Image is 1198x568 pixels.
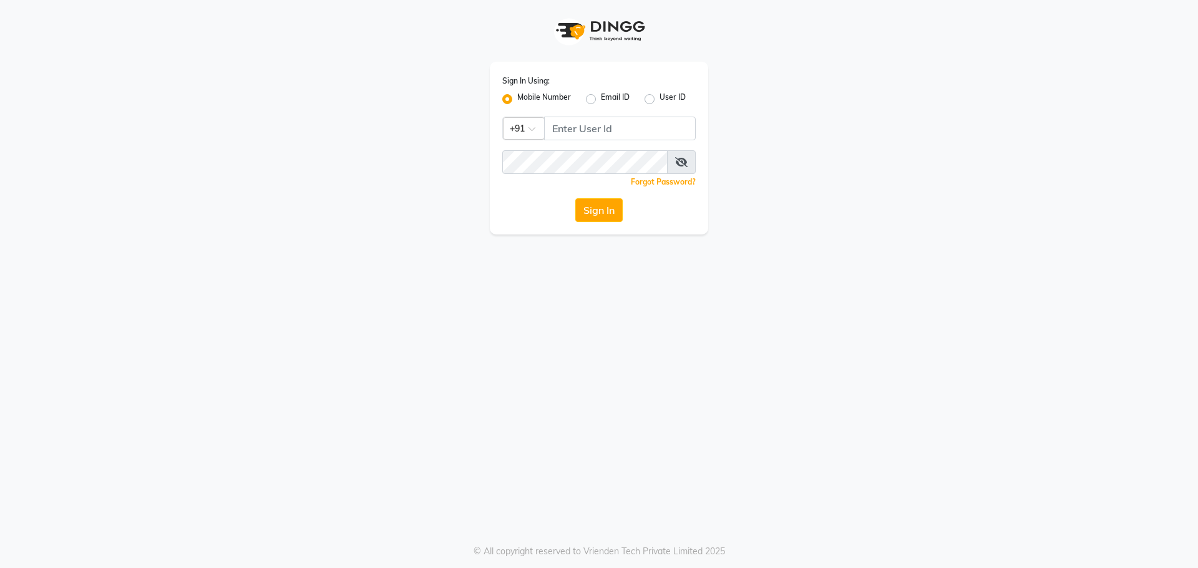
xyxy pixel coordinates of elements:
button: Sign In [575,198,623,222]
label: Sign In Using: [502,75,550,87]
input: Username [502,150,668,174]
label: Mobile Number [517,92,571,107]
label: Email ID [601,92,630,107]
a: Forgot Password? [631,177,696,186]
label: User ID [660,92,686,107]
input: Username [544,117,696,140]
img: logo1.svg [549,12,649,49]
